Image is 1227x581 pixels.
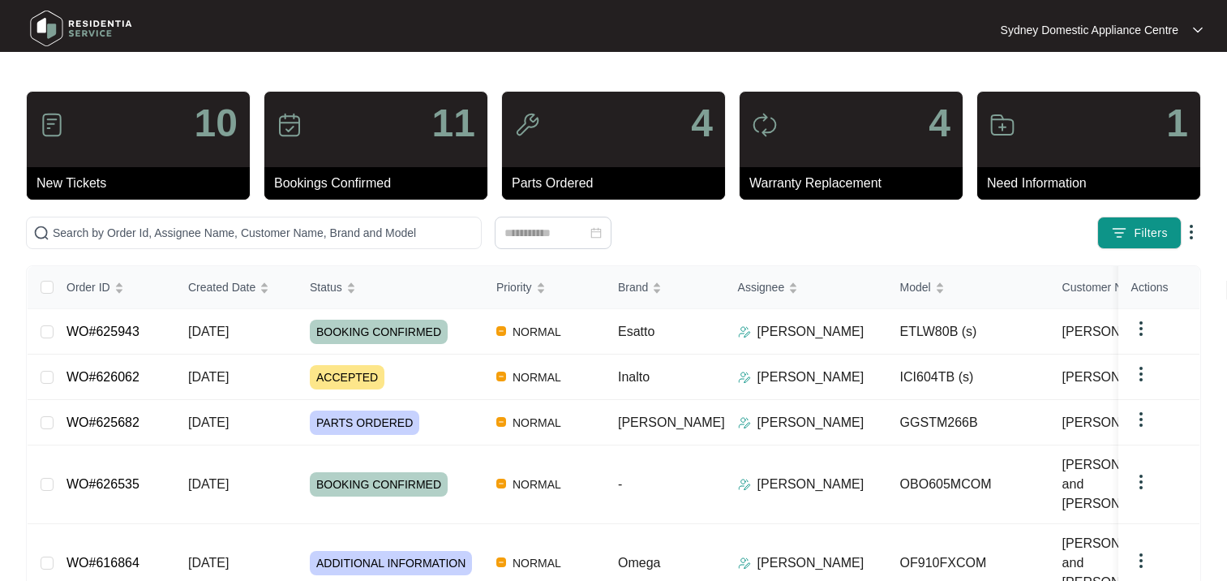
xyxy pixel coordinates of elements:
img: search-icon [33,225,49,241]
span: [DATE] [188,477,229,491]
img: filter icon [1111,225,1127,241]
img: dropdown arrow [1182,222,1201,242]
p: 11 [432,104,475,143]
th: Assignee [725,266,887,309]
span: Order ID [66,278,110,296]
span: [PERSON_NAME] [1062,322,1169,342]
p: [PERSON_NAME] [757,413,864,433]
img: residentia service logo [24,4,138,53]
img: dropdown arrow [1193,26,1203,34]
img: Vercel Logo [496,326,506,336]
th: Status [297,266,483,309]
span: [DATE] [188,370,229,384]
span: - [618,477,622,491]
span: Status [310,278,342,296]
img: Vercel Logo [496,372,506,381]
th: Actions [1118,266,1199,309]
img: dropdown arrow [1131,472,1151,492]
span: NORMAL [506,368,568,387]
span: ADDITIONAL INFORMATION [310,551,472,575]
span: NORMAL [506,475,568,494]
img: Assigner Icon [738,325,751,338]
img: Vercel Logo [496,417,506,427]
span: Priority [496,278,532,296]
img: Assigner Icon [738,416,751,429]
th: Model [887,266,1049,309]
span: Omega [618,556,660,570]
th: Priority [483,266,605,309]
img: icon [277,112,302,138]
p: 1 [1166,104,1188,143]
img: icon [989,112,1015,138]
span: Customer Name [1062,278,1145,296]
span: Brand [618,278,648,296]
img: dropdown arrow [1131,551,1151,570]
img: dropdown arrow [1131,319,1151,338]
span: [DATE] [188,556,229,570]
span: NORMAL [506,553,568,573]
img: icon [514,112,540,138]
a: WO#626062 [66,370,139,384]
span: Filters [1134,225,1168,242]
img: Vercel Logo [496,557,506,567]
img: icon [39,112,65,138]
img: dropdown arrow [1131,364,1151,384]
a: WO#616864 [66,556,139,570]
span: BOOKING CONFIRMED [310,320,448,344]
p: [PERSON_NAME] [757,322,864,342]
td: ETLW80B (s) [887,309,1049,355]
td: ICI604TB (s) [887,355,1049,400]
button: filter iconFilters [1097,217,1182,249]
span: [PERSON_NAME]... [1062,413,1180,433]
span: Assignee [738,278,785,296]
span: Esatto [618,325,654,338]
span: Model [900,278,931,296]
span: [DATE] [188,415,229,429]
span: NORMAL [506,413,568,433]
img: icon [752,112,778,138]
span: PARTS ORDERED [310,411,419,435]
img: Assigner Icon [738,478,751,491]
img: dropdown arrow [1131,410,1151,429]
span: Inalto [618,370,650,384]
p: Sydney Domestic Appliance Centre [1001,22,1178,38]
p: [PERSON_NAME] [757,553,864,573]
p: 10 [195,104,238,143]
span: BOOKING CONFIRMED [310,472,448,497]
a: WO#625943 [66,325,139,338]
span: [PERSON_NAME]... [1062,368,1180,387]
input: Search by Order Id, Assignee Name, Customer Name, Brand and Model [53,224,474,242]
p: [PERSON_NAME] [757,368,864,387]
a: WO#625682 [66,415,139,429]
span: [PERSON_NAME] [618,415,725,429]
span: NORMAL [506,322,568,342]
p: Parts Ordered [512,174,725,193]
p: 4 [929,104,950,143]
th: Created Date [175,266,297,309]
img: Assigner Icon [738,557,751,570]
td: OBO605MCOM [887,445,1049,524]
span: [PERSON_NAME] and [PERSON_NAME]... [1062,455,1191,514]
th: Order ID [54,266,175,309]
td: GGSTM266B [887,400,1049,445]
span: ACCEPTED [310,365,384,389]
th: Customer Name [1049,266,1212,309]
p: [PERSON_NAME] [757,475,864,494]
p: Bookings Confirmed [274,174,487,193]
img: Vercel Logo [496,479,506,488]
a: WO#626535 [66,477,139,491]
span: [DATE] [188,325,229,338]
th: Brand [605,266,725,309]
p: Warranty Replacement [749,174,963,193]
p: New Tickets [36,174,250,193]
img: Assigner Icon [738,371,751,384]
span: Created Date [188,278,255,296]
p: 4 [691,104,713,143]
p: Need Information [987,174,1200,193]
